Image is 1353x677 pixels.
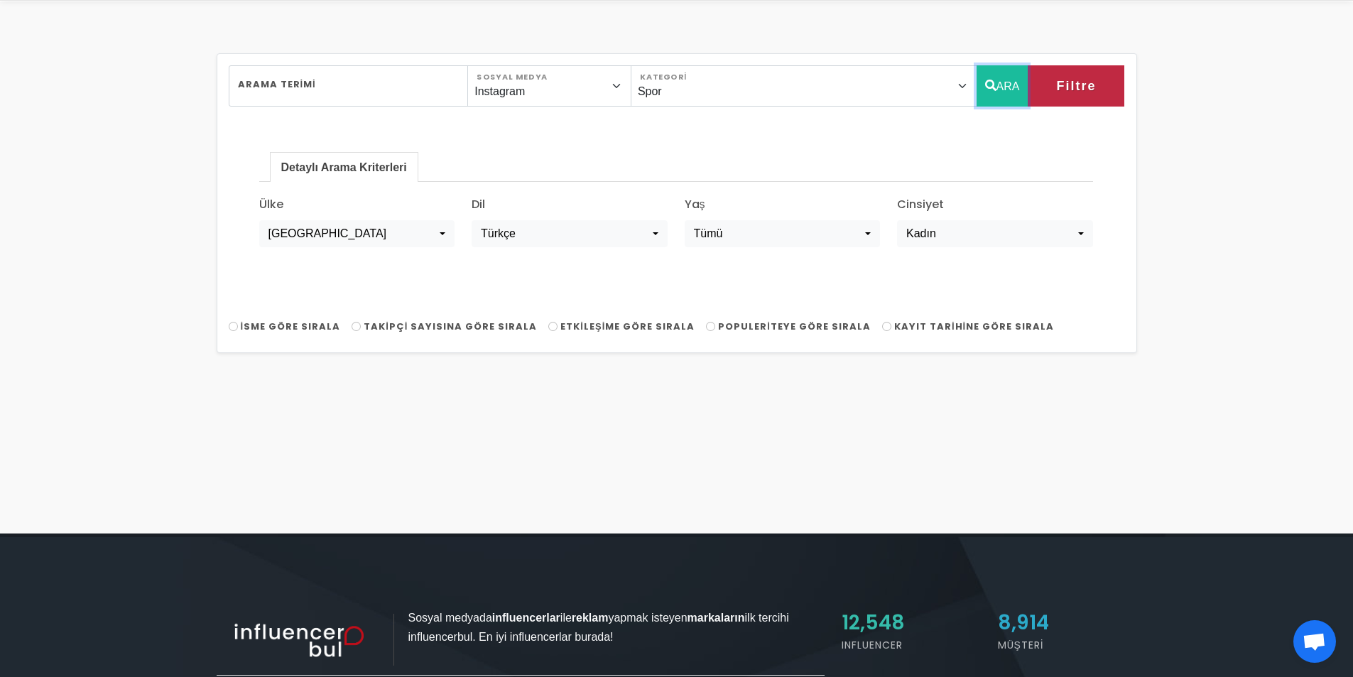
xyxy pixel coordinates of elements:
span: Etkileşime Göre Sırala [560,320,695,333]
label: Yaş [685,196,705,213]
button: Filtre [1028,65,1124,107]
input: İsme Göre Sırala [229,322,238,331]
button: ARA [977,65,1028,107]
button: Türkçe [472,220,668,247]
label: Dil [472,196,485,213]
button: Türkiye [259,220,455,247]
button: Tümü [685,220,881,247]
span: Populeriteye Göre Sırala [718,320,871,333]
h5: Müşteri [998,638,1137,653]
strong: influencerlar [492,612,560,624]
span: 12,548 [842,609,905,637]
input: Takipçi Sayısına Göre Sırala [352,322,361,331]
label: Cinsiyet [897,196,944,213]
span: Kayıt Tarihine Göre Sırala [894,320,1054,333]
div: Kadın [906,225,1075,242]
div: Türkçe [481,225,649,242]
p: Sosyal medyada ile yapmak isteyen ilk tercihi influencerbul. En iyi influencerlar burada! [217,608,825,646]
span: Filtre [1056,74,1096,98]
span: Takipçi Sayısına Göre Sırala [364,320,537,333]
div: Open chat [1293,620,1336,663]
input: Search.. [229,65,469,107]
input: Populeriteye Göre Sırala [706,322,715,331]
span: 8,914 [998,609,1049,637]
div: Tümü [694,225,862,242]
h5: Influencer [842,638,981,653]
input: Etkileşime Göre Sırala [548,322,558,331]
div: [GEOGRAPHIC_DATA] [268,225,437,242]
input: Kayıt Tarihine Göre Sırala [882,322,891,331]
a: Detaylı Arama Kriterleri [271,153,418,182]
span: İsme Göre Sırala [241,320,341,333]
label: Ülke [259,196,283,213]
button: Kadın [897,220,1093,247]
img: influencer_light.png [217,614,394,666]
strong: markaların [688,612,745,624]
strong: reklam [572,612,609,624]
